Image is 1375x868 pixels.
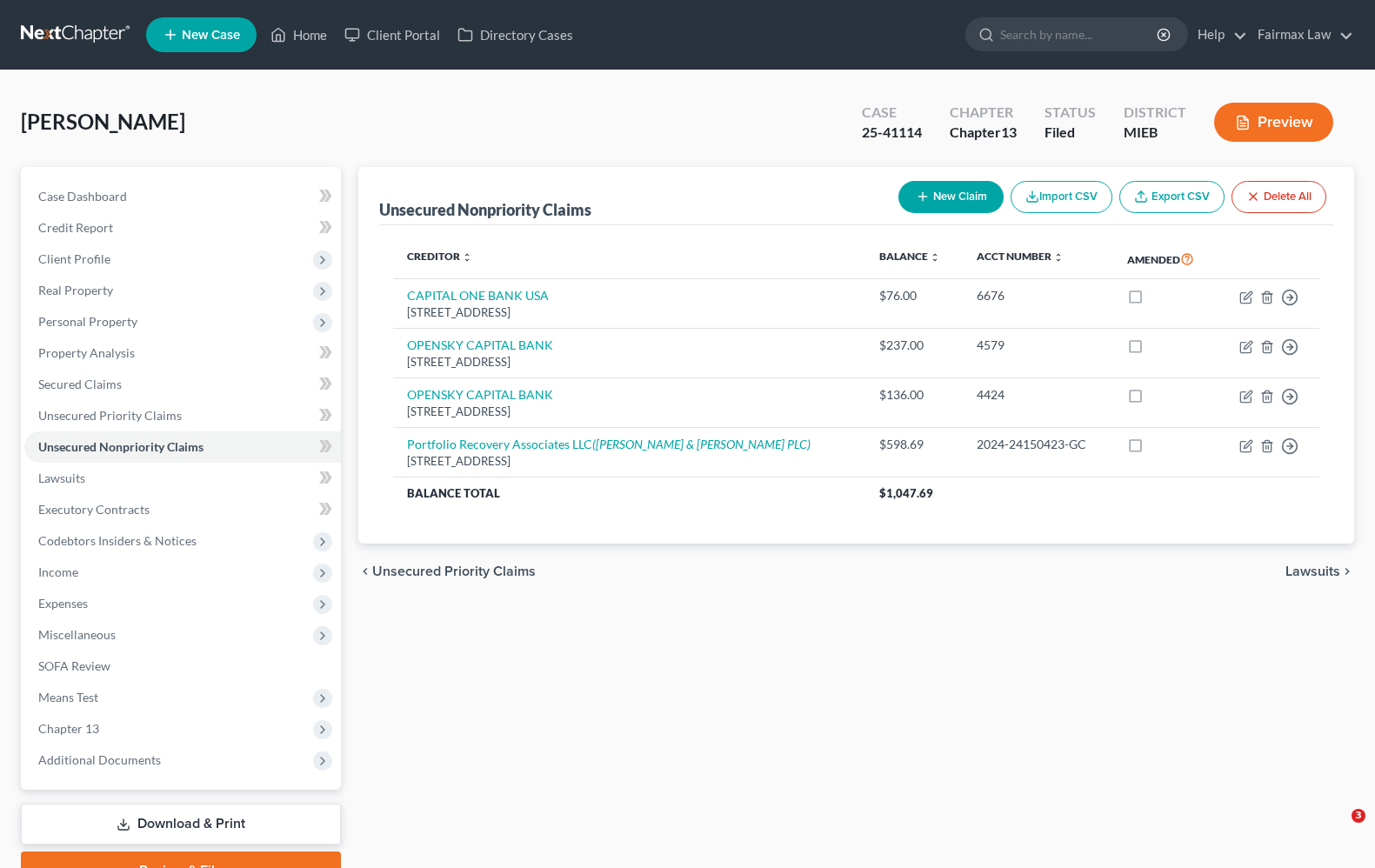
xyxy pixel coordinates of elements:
[1231,181,1326,213] button: Delete All
[336,19,449,50] a: Client Portal
[38,502,150,517] span: Executory Contracts
[977,436,1099,453] div: 2024-24150423-GC
[879,287,949,304] div: $76.00
[1249,19,1353,50] a: Fairmax Law
[898,181,1004,213] button: New Claim
[38,439,204,454] span: Unsecured Nonpriority Claims
[1285,564,1340,578] span: Lawsuits
[262,19,336,50] a: Home
[38,627,116,642] span: Miscellaneous
[1124,123,1186,143] div: MIEB
[21,109,185,134] span: [PERSON_NAME]
[1214,103,1333,142] button: Preview
[1000,18,1159,50] input: Search by name...
[1045,103,1096,123] div: Status
[1340,564,1354,578] i: chevron_right
[407,288,549,303] a: CAPITAL ONE BANK USA
[38,283,113,297] span: Real Property
[24,337,341,369] a: Property Analysis
[1285,564,1354,578] button: Lawsuits chevron_right
[38,189,127,204] span: Case Dashboard
[879,486,933,500] span: $1,047.69
[977,337,1099,354] div: 4579
[407,437,811,451] a: Portfolio Recovery Associates LLC([PERSON_NAME] & [PERSON_NAME] PLC)
[879,386,949,404] div: $136.00
[1352,809,1365,823] span: 3
[1053,252,1064,263] i: unfold_more
[879,436,949,453] div: $598.69
[358,564,372,578] i: chevron_left
[358,564,536,578] button: chevron_left Unsecured Priority Claims
[38,564,78,579] span: Income
[1189,19,1247,50] a: Help
[1113,239,1217,279] th: Amended
[393,477,865,509] th: Balance Total
[38,220,113,235] span: Credit Report
[21,804,341,845] a: Download & Print
[379,199,591,220] div: Unsecured Nonpriority Claims
[407,250,472,263] a: Creditor unfold_more
[1124,103,1186,123] div: District
[462,252,472,263] i: unfold_more
[1316,809,1358,851] iframe: Intercom live chat
[38,658,110,673] span: SOFA Review
[38,533,197,548] span: Codebtors Insiders & Notices
[407,404,851,420] div: [STREET_ADDRESS]
[38,596,88,611] span: Expenses
[24,181,341,212] a: Case Dashboard
[38,690,98,704] span: Means Test
[930,252,940,263] i: unfold_more
[38,251,110,266] span: Client Profile
[38,345,135,360] span: Property Analysis
[38,377,122,391] span: Secured Claims
[977,287,1099,304] div: 6676
[449,19,582,50] a: Directory Cases
[372,564,536,578] span: Unsecured Priority Claims
[24,651,341,682] a: SOFA Review
[407,304,851,321] div: [STREET_ADDRESS]
[24,463,341,494] a: Lawsuits
[862,103,922,123] div: Case
[24,431,341,463] a: Unsecured Nonpriority Claims
[592,437,811,451] i: ([PERSON_NAME] & [PERSON_NAME] PLC)
[977,250,1064,263] a: Acct Number unfold_more
[879,250,940,263] a: Balance unfold_more
[1011,181,1112,213] button: Import CSV
[977,386,1099,404] div: 4424
[182,29,240,42] span: New Case
[38,314,137,329] span: Personal Property
[1045,123,1096,143] div: Filed
[879,337,949,354] div: $237.00
[862,123,922,143] div: 25-41114
[950,123,1017,143] div: Chapter
[38,471,85,485] span: Lawsuits
[1119,181,1225,213] a: Export CSV
[407,453,851,470] div: [STREET_ADDRESS]
[38,721,99,736] span: Chapter 13
[38,408,182,423] span: Unsecured Priority Claims
[407,337,553,352] a: OPENSKY CAPITAL BANK
[24,212,341,244] a: Credit Report
[407,354,851,371] div: [STREET_ADDRESS]
[1001,124,1017,140] span: 13
[24,400,341,431] a: Unsecured Priority Claims
[950,103,1017,123] div: Chapter
[38,752,161,767] span: Additional Documents
[24,494,341,525] a: Executory Contracts
[24,369,341,400] a: Secured Claims
[407,387,553,402] a: OPENSKY CAPITAL BANK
